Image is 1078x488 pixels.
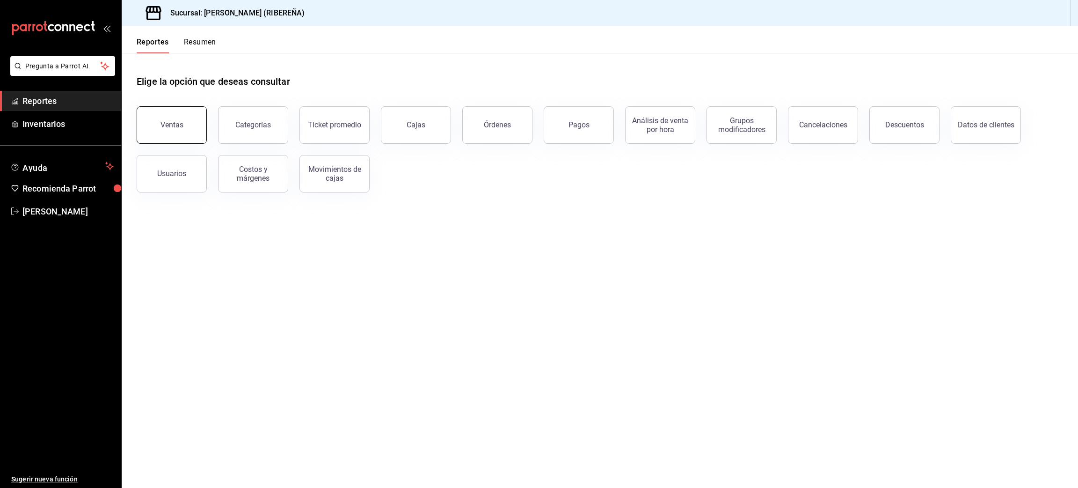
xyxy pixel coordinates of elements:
[137,106,207,144] button: Ventas
[625,106,695,144] button: Análisis de venta por hora
[137,37,216,53] div: navigation tabs
[707,106,777,144] button: Grupos modificadores
[137,74,290,89] h1: Elige la opción que deseas consultar
[544,106,614,144] button: Pagos
[22,161,102,172] span: Ayuda
[25,61,101,71] span: Pregunta a Parrot AI
[299,155,370,192] button: Movimientos de cajas
[103,24,110,32] button: open_drawer_menu
[958,120,1014,129] div: Datos de clientes
[869,106,940,144] button: Descuentos
[22,95,114,107] span: Reportes
[306,165,364,183] div: Movimientos de cajas
[22,182,114,195] span: Recomienda Parrot
[218,155,288,192] button: Costos y márgenes
[11,474,114,484] span: Sugerir nueva función
[631,116,689,134] div: Análisis de venta por hora
[299,106,370,144] button: Ticket promedio
[137,155,207,192] button: Usuarios
[484,120,511,129] div: Órdenes
[184,37,216,53] button: Resumen
[381,106,451,144] button: Cajas
[22,205,114,218] span: [PERSON_NAME]
[160,120,183,129] div: Ventas
[224,165,282,183] div: Costos y márgenes
[235,120,271,129] div: Categorías
[157,169,186,178] div: Usuarios
[788,106,858,144] button: Cancelaciones
[799,120,847,129] div: Cancelaciones
[218,106,288,144] button: Categorías
[308,120,361,129] div: Ticket promedio
[22,118,114,130] span: Inventarios
[885,120,924,129] div: Descuentos
[407,120,425,129] div: Cajas
[951,106,1021,144] button: Datos de clientes
[713,116,771,134] div: Grupos modificadores
[462,106,532,144] button: Órdenes
[163,7,305,19] h3: Sucursal: [PERSON_NAME] (RIBEREÑA)
[10,56,115,76] button: Pregunta a Parrot AI
[568,120,590,129] div: Pagos
[137,37,169,53] button: Reportes
[7,68,115,78] a: Pregunta a Parrot AI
